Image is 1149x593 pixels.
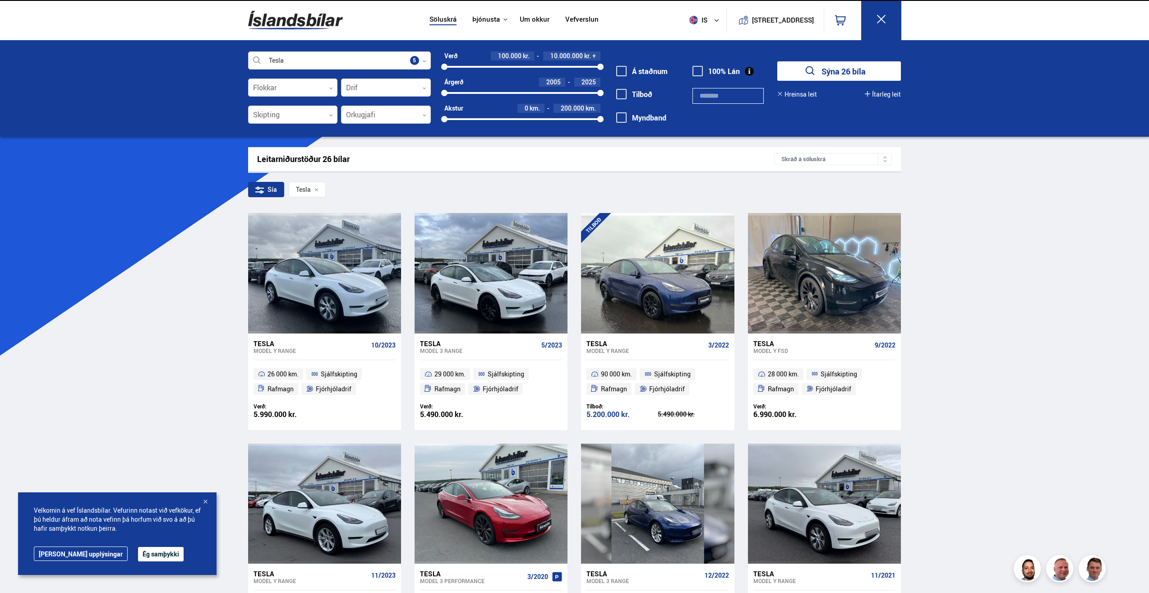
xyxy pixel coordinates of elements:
[816,384,851,394] span: Fjórhjóladrif
[1080,556,1107,584] img: FbJEzSuNWCJXmdc-.webp
[254,403,325,410] div: Verð:
[254,570,368,578] div: Tesla
[138,547,184,561] button: Ég samþykki
[420,347,538,354] div: Model 3 RANGE
[768,369,799,380] span: 28 000 km.
[753,411,825,418] div: 6.990.000 kr.
[756,16,811,24] button: [STREET_ADDRESS]
[254,339,368,347] div: Tesla
[601,369,632,380] span: 90 000 km.
[296,186,311,193] span: Tesla
[254,411,325,418] div: 5.990.000 kr.
[248,5,343,35] img: G0Ugv5HjCgRt.svg
[753,578,868,584] div: Model Y RANGE
[420,578,524,584] div: Model 3 PERFORMANCE
[498,51,521,60] span: 100.000
[420,570,524,578] div: Tesla
[586,347,704,354] div: Model Y RANGE
[321,369,357,380] span: Sjálfskipting
[777,91,817,98] button: Hreinsa leit
[777,61,901,81] button: Sýna 26 bíla
[561,104,584,112] span: 200.000
[34,506,201,533] span: Velkomin á vef Íslandsbílar. Vefurinn notast við vefkökur, ef þú heldur áfram að nota vefinn þá h...
[429,15,457,25] a: Söluskrá
[586,339,704,347] div: Tesla
[753,347,871,354] div: Model Y FSD
[415,334,568,430] a: Tesla Model 3 RANGE 5/2023 29 000 km. Sjálfskipting Rafmagn Fjórhjóladrif Verð: 5.490.000 kr.
[434,369,466,380] span: 29 000 km.
[821,369,857,380] span: Sjálfskipting
[616,67,668,75] label: Á staðnum
[586,105,596,112] span: km.
[254,578,368,584] div: Model Y RANGE
[420,411,491,418] div: 5.490.000 kr.
[586,578,701,584] div: Model 3 RANGE
[753,570,868,578] div: Tesla
[420,403,491,410] div: Verð:
[748,334,901,430] a: Tesla Model Y FSD 9/2022 28 000 km. Sjálfskipting Rafmagn Fjórhjóladrif Verð: 6.990.000 kr.
[586,411,658,418] div: 5.200.000 kr.
[774,153,892,165] div: Skráð á söluskrá
[444,52,457,60] div: Verð
[692,67,740,75] label: 100% Lán
[34,547,128,561] a: [PERSON_NAME] upplýsingar
[586,570,701,578] div: Tesla
[686,7,726,33] button: is
[268,369,299,380] span: 26 000 km.
[488,369,524,380] span: Sjálfskipting
[248,334,401,430] a: Tesla Model Y RANGE 10/2023 26 000 km. Sjálfskipting Rafmagn Fjórhjóladrif Verð: 5.990.000 kr.
[654,369,691,380] span: Sjálfskipting
[584,52,591,60] span: kr.
[472,15,500,24] button: Þjónusta
[592,52,596,60] span: +
[753,403,825,410] div: Verð:
[434,384,461,394] span: Rafmagn
[686,16,708,24] span: is
[586,403,658,410] div: Tilboð:
[689,16,698,24] img: svg+xml;base64,PHN2ZyB4bWxucz0iaHR0cDovL3d3dy53My5vcmcvMjAwMC9zdmciIHdpZHRoPSI1MTIiIGhlaWdodD0iNT...
[527,573,548,580] span: 3/2020
[525,104,528,112] span: 0
[420,339,538,347] div: Tesla
[616,114,666,122] label: Myndband
[581,78,596,86] span: 2025
[865,91,901,98] button: Ítarleg leit
[248,182,284,197] div: Sía
[444,79,463,86] div: Árgerð
[550,51,583,60] span: 10.000.000
[708,342,729,349] span: 3/2022
[546,78,561,86] span: 2005
[483,384,518,394] span: Fjórhjóladrif
[616,90,652,98] label: Tilboð
[520,15,549,25] a: Um okkur
[541,342,562,349] span: 5/2023
[658,411,729,417] div: 5.490.000 kr.
[705,572,729,579] span: 12/2022
[871,572,895,579] span: 11/2021
[316,384,351,394] span: Fjórhjóladrif
[731,7,819,33] a: [STREET_ADDRESS]
[1015,556,1042,584] img: nhp88E3Fdnt1Opn2.png
[371,342,396,349] span: 10/2023
[875,342,895,349] span: 9/2022
[530,105,540,112] span: km.
[268,384,294,394] span: Rafmagn
[565,15,599,25] a: Vefverslun
[601,384,627,394] span: Rafmagn
[1047,556,1075,584] img: siFngHWaQ9KaOqBr.png
[444,105,463,112] div: Akstur
[581,334,734,430] a: Tesla Model Y RANGE 3/2022 90 000 km. Sjálfskipting Rafmagn Fjórhjóladrif Tilboð: 5.200.000 kr. 5...
[257,154,775,164] div: Leitarniðurstöður 26 bílar
[649,384,685,394] span: Fjórhjóladrif
[768,384,794,394] span: Rafmagn
[753,339,871,347] div: Tesla
[254,347,368,354] div: Model Y RANGE
[371,572,396,579] span: 11/2023
[523,52,530,60] span: kr.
